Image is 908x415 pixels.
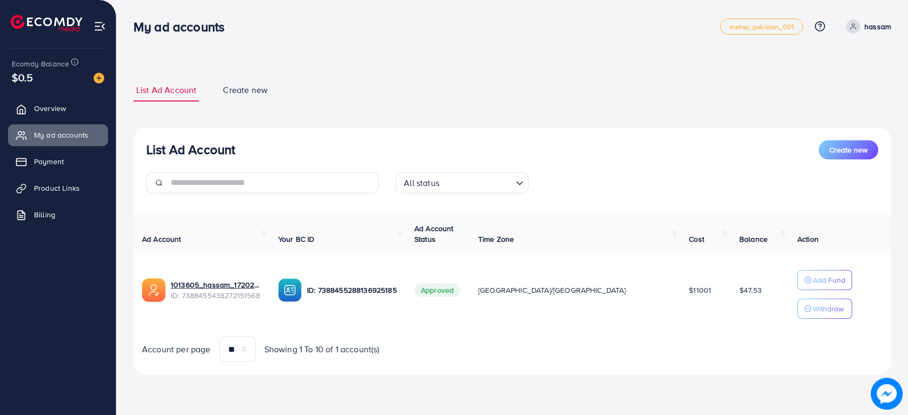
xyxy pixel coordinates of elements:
p: Withdraw [813,302,844,315]
a: Billing [8,204,108,225]
a: 1013605_hassam_1720258849996 [171,280,261,290]
p: hassam [864,20,891,33]
a: metap_pakistan_001 [720,19,803,35]
a: Payment [8,151,108,172]
img: ic-ads-acc.e4c84228.svg [142,278,165,302]
a: Overview [8,98,108,119]
button: Add Fund [797,270,852,290]
span: List Ad Account [136,84,196,96]
span: Your BC ID [278,234,315,244]
span: Ad Account Status [414,223,454,244]
span: Action [797,234,819,244]
span: Time Zone [478,234,514,244]
div: Search for option [396,172,529,193]
span: Create new [829,145,868,155]
img: image [871,378,902,409]
button: Create new [819,140,878,159]
span: Payment [34,156,64,167]
span: Approved [414,283,460,297]
span: Overview [34,103,66,114]
a: hassam [842,20,891,33]
span: All status [402,175,441,191]
h3: My ad accounts [134,19,233,35]
div: <span class='underline'>1013605_hassam_1720258849996</span></br>7388455438272151568 [171,280,261,301]
span: $11001 [689,285,711,295]
p: Add Fund [813,274,845,286]
span: Balance [739,234,768,244]
span: $0.5 [12,70,34,85]
span: Showing 1 To 10 of 1 account(s) [264,343,380,355]
span: Ad Account [142,234,181,244]
span: Cost [689,234,704,244]
span: ID: 7388455438272151568 [171,290,261,301]
span: $47.53 [739,285,762,295]
input: Search for option [443,173,512,191]
img: logo [11,15,82,31]
span: Account per page [142,343,211,355]
span: metap_pakistan_001 [729,23,794,30]
span: Ecomdy Balance [12,58,69,69]
img: image [94,73,104,83]
span: [GEOGRAPHIC_DATA]/[GEOGRAPHIC_DATA] [478,285,626,295]
img: menu [94,20,106,32]
span: My ad accounts [34,130,88,140]
span: Billing [34,209,55,220]
span: Create new [223,84,268,96]
a: Product Links [8,177,108,199]
button: Withdraw [797,299,852,319]
a: My ad accounts [8,124,108,146]
span: Product Links [34,183,80,193]
img: ic-ba-acc.ded83a64.svg [278,278,302,302]
p: ID: 7388455288136925185 [307,284,397,297]
h3: List Ad Account [146,142,235,157]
